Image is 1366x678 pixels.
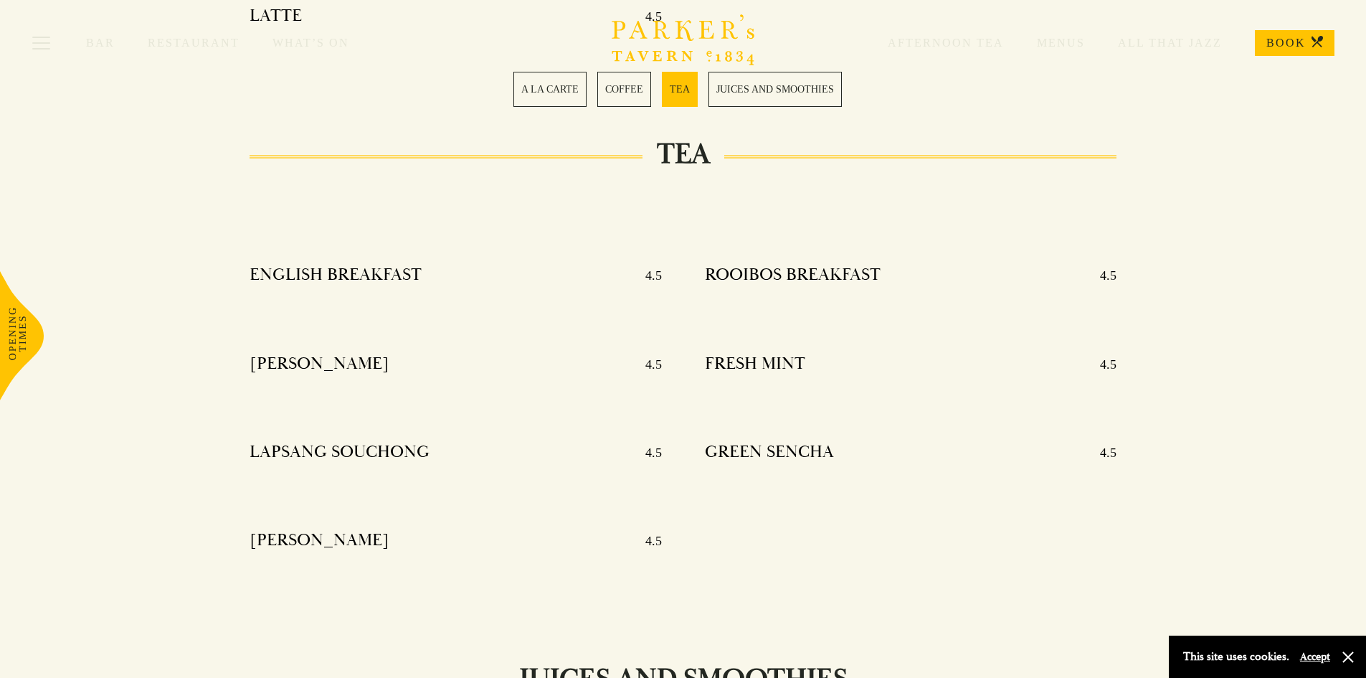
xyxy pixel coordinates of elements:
[705,441,834,464] h4: GREEN SENCHA
[250,529,389,552] h4: [PERSON_NAME]
[250,264,422,287] h4: ENGLISH BREAKFAST
[1086,353,1116,376] p: 4.5
[708,72,842,107] a: 4 / 4
[642,137,724,171] h2: TEA
[1300,650,1330,664] button: Accept
[513,72,587,107] a: 1 / 4
[631,529,662,552] p: 4.5
[705,353,805,376] h4: FRESH MINT
[705,264,881,287] h4: ROOIBOS BREAKFAST
[250,441,430,464] h4: LAPSANG SOUCHONG
[1086,441,1116,464] p: 4.5
[662,72,698,107] a: 3 / 4
[250,353,389,376] h4: [PERSON_NAME]
[597,72,651,107] a: 2 / 4
[631,441,662,464] p: 4.5
[1341,650,1355,664] button: Close and accept
[631,264,662,287] p: 4.5
[1183,646,1289,667] p: This site uses cookies.
[1086,264,1116,287] p: 4.5
[631,353,662,376] p: 4.5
